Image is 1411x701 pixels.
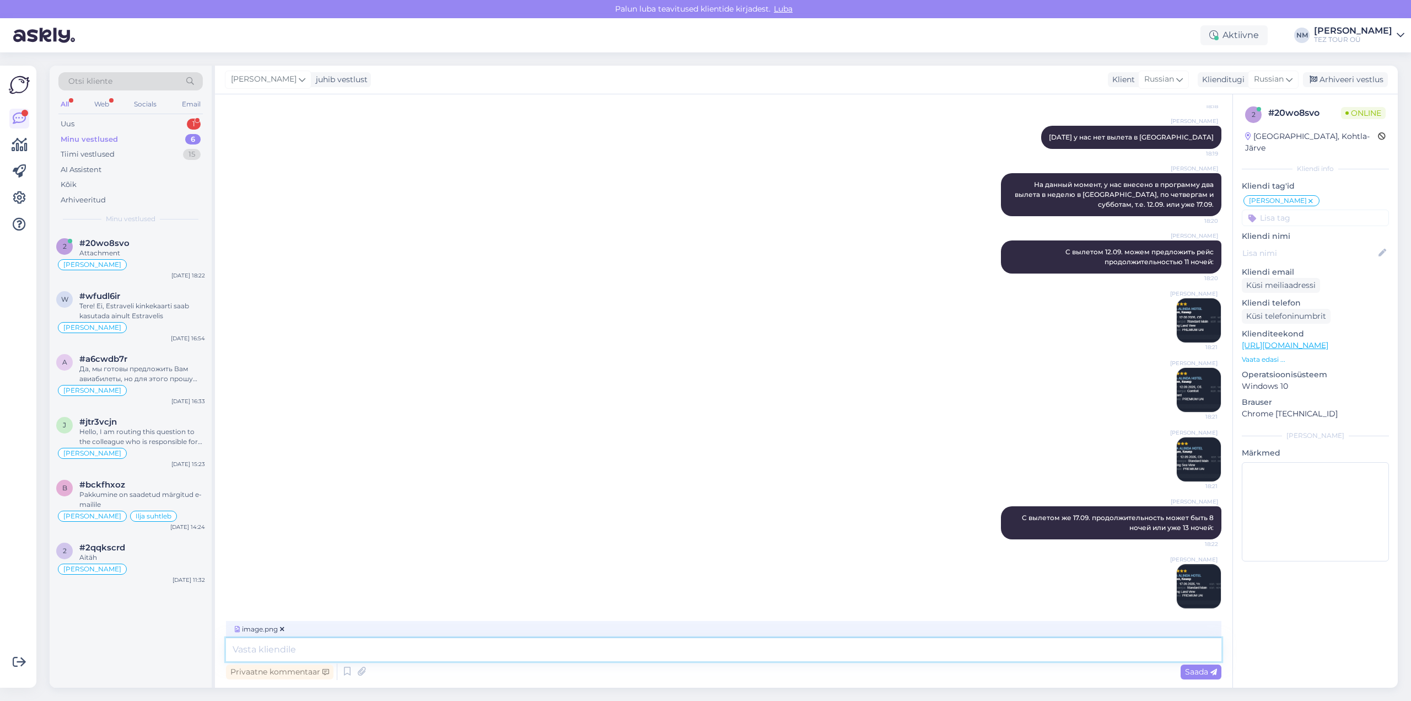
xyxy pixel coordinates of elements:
div: Hello, I am routing this question to the colleague who is responsible for this topic. The reply m... [79,427,205,447]
span: [PERSON_NAME] [231,73,297,85]
input: Lisa nimi [1242,247,1376,259]
span: [PERSON_NAME] [1170,555,1218,564]
div: [DATE] 15:23 [171,460,205,468]
span: [PERSON_NAME] [63,513,121,520]
span: j [63,421,66,429]
span: #20wo8svo [79,238,130,248]
span: Otsi kliente [68,76,112,87]
span: Russian [1144,73,1174,85]
p: Kliendi tag'id [1242,180,1389,192]
span: 2 [1252,110,1256,119]
span: С вылетом же 17.09. продолжительность может быть 8 ночей или уже 13 ночей: [1022,513,1215,532]
span: Ilja suhtleb [136,513,171,520]
span: [PERSON_NAME] [1170,429,1218,437]
div: [GEOGRAPHIC_DATA], Kohtla-Järve [1245,131,1378,154]
div: TEZ TOUR OÜ [1314,35,1392,44]
span: [PERSON_NAME] [63,450,121,457]
span: #2qqkscrd [79,543,125,553]
span: 18:21 [1176,413,1218,421]
div: All [58,97,71,111]
div: Aktiivne [1200,25,1268,45]
div: Attachment [79,248,205,258]
span: [PERSON_NAME] [63,566,121,572]
span: [PERSON_NAME] [1170,290,1218,298]
div: Uus [61,119,74,130]
div: Privaatne kommentaar [226,665,333,679]
img: Askly Logo [9,74,30,95]
img: Attachment [1177,437,1221,481]
div: Klient [1108,74,1135,85]
p: Brauser [1242,397,1389,408]
p: Klienditeekond [1242,328,1389,340]
div: [PERSON_NAME] [1314,26,1392,35]
span: #a6cwdb7r [79,354,127,364]
div: [DATE] 11:32 [173,576,205,584]
div: Web [92,97,111,111]
img: Attachment [1177,564,1221,608]
div: Tere! Ei, Estraveli kinkekaarti saab kasutada ainult Estravelis [79,301,205,321]
span: 18:20 [1177,217,1218,225]
span: #jtr3vcjn [79,417,117,427]
a: [URL][DOMAIN_NAME] [1242,340,1328,350]
span: Minu vestlused [106,214,155,224]
span: Saada [1185,667,1217,677]
div: Socials [132,97,159,111]
img: Attachment [1177,298,1221,343]
div: Aitäh [79,553,205,563]
div: Arhiveeri vestlus [1303,72,1388,87]
span: [PERSON_NAME] [63,261,121,268]
p: Kliendi nimi [1242,231,1389,242]
div: Tiimi vestlused [61,149,115,160]
a: [PERSON_NAME]TEZ TOUR OÜ [1314,26,1404,44]
span: 18:22 [1176,609,1218,617]
div: [DATE] 18:22 [171,271,205,280]
div: [DATE] 14:24 [170,523,205,531]
span: [PERSON_NAME] [1171,117,1218,125]
span: 2 [63,547,67,555]
span: На данный момент, у нас внесено в программу два вылета в неделю в [GEOGRAPHIC_DATA], по четвергам... [1015,180,1215,208]
span: Online [1341,107,1386,119]
span: [PERSON_NAME] [1170,359,1218,367]
div: Küsi meiliaadressi [1242,278,1320,293]
div: [DATE] 16:54 [171,334,205,343]
p: Kliendi email [1242,266,1389,278]
span: a [62,358,67,366]
span: 18:21 [1176,343,1218,351]
span: [PERSON_NAME] [1171,232,1218,240]
p: Vaata edasi ... [1242,355,1389,365]
span: Russian [1254,73,1284,85]
span: 2 [63,242,67,250]
span: 18:18 [1177,102,1218,110]
div: Arhiveeritud [61,195,106,206]
img: Attachment [1177,368,1221,412]
span: 18:22 [1177,540,1218,548]
span: С вылетом 12.09. можем предложить рейс продолжительностью 11 ночей: [1065,248,1215,266]
div: Kliendi info [1242,164,1389,174]
div: Klienditugi [1198,74,1245,85]
div: Minu vestlused [61,134,118,145]
span: b [62,484,67,492]
div: Да, мы готовы предложить Вам авиабилеты, но для этого прошу уточнить выбранное Вами направление, ... [79,364,205,384]
div: [DATE] 16:33 [171,397,205,405]
p: Chrome [TECHNICAL_ID] [1242,408,1389,420]
span: [PERSON_NAME] [63,324,121,331]
span: w [61,295,68,303]
p: Windows 10 [1242,381,1389,392]
span: Luba [771,4,796,14]
span: 18:19 [1177,149,1218,158]
div: Pakkumine on saadetud märgitud e-mailile [79,490,205,510]
div: [PERSON_NAME] [1242,431,1389,441]
div: AI Assistent [61,164,101,175]
span: [PERSON_NAME] [1171,164,1218,173]
p: Kliendi telefon [1242,297,1389,309]
span: image.png [233,624,287,634]
span: 18:20 [1177,274,1218,282]
div: 15 [183,149,201,160]
span: [DATE] у нас нет вылета в [GEOGRAPHIC_DATA] [1049,133,1214,141]
div: NM [1294,28,1310,43]
div: 6 [185,134,201,145]
p: Operatsioonisüsteem [1242,369,1389,381]
div: Email [180,97,203,111]
div: Küsi telefoninumbrit [1242,309,1331,324]
div: Kõik [61,179,77,190]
